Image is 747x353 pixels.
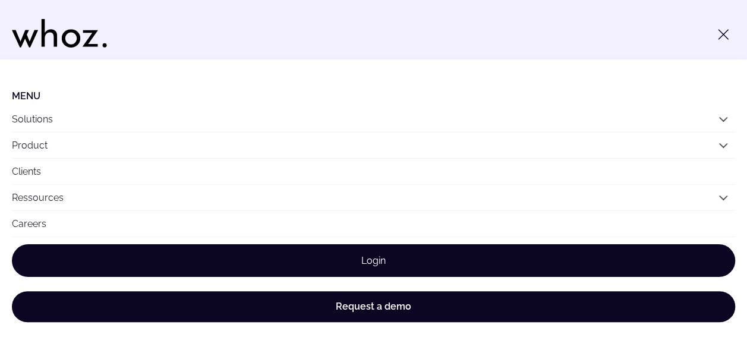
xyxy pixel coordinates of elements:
[12,90,735,102] li: Menu
[12,159,735,184] a: Clients
[12,291,735,322] a: Request a demo
[12,106,735,132] button: Solutions
[12,185,735,210] button: Ressources
[711,23,735,46] button: Toggle menu
[12,192,64,203] a: Ressources
[669,275,730,336] iframe: Chatbot
[12,244,735,277] a: Login
[12,133,735,158] button: Product
[12,140,48,151] a: Product
[12,211,735,237] a: Careers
